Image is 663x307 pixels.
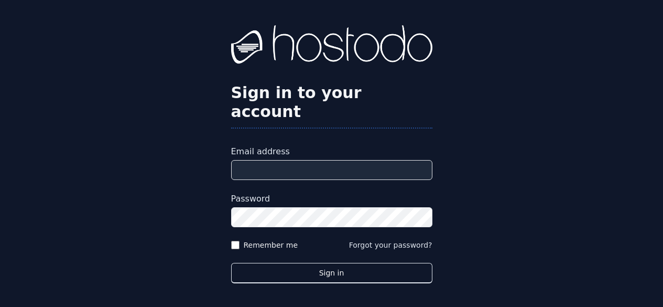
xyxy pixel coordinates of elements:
[231,193,432,205] label: Password
[231,25,432,67] img: Hostodo
[231,145,432,158] label: Email address
[349,240,432,250] button: Forgot your password?
[231,83,432,121] h2: Sign in to your account
[231,263,432,283] button: Sign in
[244,240,298,250] label: Remember me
